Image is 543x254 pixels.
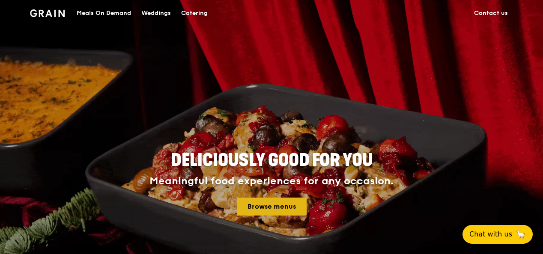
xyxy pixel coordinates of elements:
button: Chat with us🦙 [462,225,533,244]
span: Chat with us [469,229,512,239]
div: Meaningful food experiences for any occasion. [117,175,426,187]
img: Grain [30,9,65,17]
a: Contact us [469,0,513,26]
span: 🦙 [516,229,526,239]
div: Meals On Demand [77,0,131,26]
div: Weddings [141,0,171,26]
a: Browse menus [237,198,307,216]
div: Catering [181,0,208,26]
span: Deliciously good for you [171,150,373,171]
a: Catering [176,0,213,26]
a: Weddings [136,0,176,26]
